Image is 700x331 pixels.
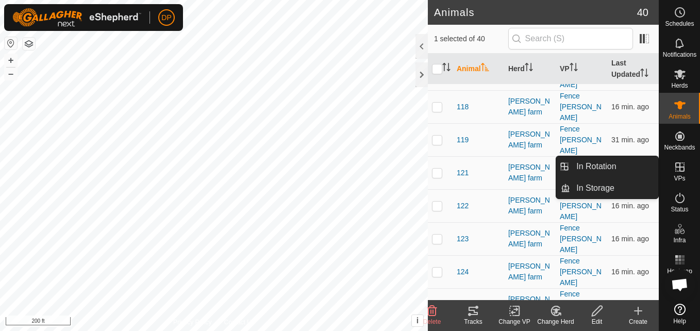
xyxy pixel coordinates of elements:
[669,113,691,120] span: Animals
[481,64,489,73] p-sorticon: Activate to sort
[508,96,552,118] div: [PERSON_NAME] farm
[453,317,494,326] div: Tracks
[560,257,602,287] a: Fence [PERSON_NAME]
[442,64,451,73] p-sorticon: Activate to sort
[12,8,141,27] img: Gallagher Logo
[416,316,419,325] span: i
[508,129,552,151] div: [PERSON_NAME] farm
[434,6,637,19] h2: Animals
[637,5,648,20] span: 40
[556,54,607,85] th: VP
[457,201,469,211] span: 122
[508,28,633,49] input: Search (S)
[504,54,556,85] th: Herd
[453,54,504,85] th: Animal
[576,160,616,173] span: In Rotation
[618,317,659,326] div: Create
[663,52,696,58] span: Notifications
[23,38,35,50] button: Map Layers
[560,92,602,122] a: Fence [PERSON_NAME]
[659,300,700,328] a: Help
[457,234,469,244] span: 123
[457,102,469,112] span: 118
[508,294,552,316] div: [PERSON_NAME] farm
[671,206,688,212] span: Status
[664,144,695,151] span: Neckbands
[556,156,658,177] li: In Rotation
[664,269,695,300] a: Open chat
[640,70,648,78] p-sorticon: Activate to sort
[611,268,649,276] span: Aug 29, 2025, 8:23 PM
[5,68,17,80] button: –
[560,125,602,155] a: Fence [PERSON_NAME]
[560,224,602,254] a: Fence [PERSON_NAME]
[556,178,658,198] li: In Storage
[671,82,688,89] span: Herds
[434,34,508,44] span: 1 selected of 40
[535,317,576,326] div: Change Herd
[457,267,469,277] span: 124
[611,136,649,144] span: Aug 29, 2025, 8:08 PM
[576,182,614,194] span: In Storage
[673,318,686,324] span: Help
[611,202,649,210] span: Aug 29, 2025, 8:23 PM
[665,21,694,27] span: Schedules
[576,317,618,326] div: Edit
[667,268,692,274] span: Heatmap
[570,64,578,73] p-sorticon: Activate to sort
[673,237,686,243] span: Infra
[611,103,649,111] span: Aug 29, 2025, 8:23 PM
[560,290,602,320] a: Fence [PERSON_NAME]
[457,168,469,178] span: 121
[173,318,212,327] a: Privacy Policy
[560,191,602,221] a: Fence [PERSON_NAME]
[457,135,469,145] span: 119
[508,162,552,184] div: [PERSON_NAME] farm
[508,195,552,217] div: [PERSON_NAME] farm
[525,64,533,73] p-sorticon: Activate to sort
[607,54,659,85] th: Last Updated
[570,178,658,198] a: In Storage
[560,59,602,89] a: Fence [PERSON_NAME]
[423,318,441,325] span: Delete
[5,54,17,67] button: +
[611,235,649,243] span: Aug 29, 2025, 8:23 PM
[508,261,552,283] div: [PERSON_NAME] farm
[674,175,685,181] span: VPs
[412,315,423,326] button: i
[5,37,17,49] button: Reset Map
[570,156,658,177] a: In Rotation
[161,12,171,23] span: DP
[494,317,535,326] div: Change VP
[224,318,255,327] a: Contact Us
[508,228,552,250] div: [PERSON_NAME] farm
[457,300,473,310] span: 1243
